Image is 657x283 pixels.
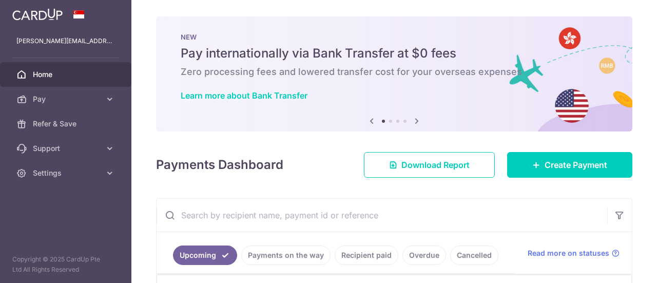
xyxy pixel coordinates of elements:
[33,168,101,178] span: Settings
[173,246,237,265] a: Upcoming
[156,156,283,174] h4: Payments Dashboard
[33,94,101,104] span: Pay
[33,119,101,129] span: Refer & Save
[181,33,608,41] p: NEW
[181,66,608,78] h6: Zero processing fees and lowered transfer cost for your overseas expenses
[16,36,115,46] p: [PERSON_NAME][EMAIL_ADDRESS][DOMAIN_NAME]
[181,90,307,101] a: Learn more about Bank Transfer
[401,159,470,171] span: Download Report
[507,152,632,178] a: Create Payment
[528,248,620,258] a: Read more on statuses
[364,152,495,178] a: Download Report
[33,69,101,80] span: Home
[181,45,608,62] h5: Pay internationally via Bank Transfer at $0 fees
[156,16,632,131] img: Bank transfer banner
[12,8,63,21] img: CardUp
[450,246,498,265] a: Cancelled
[241,246,331,265] a: Payments on the way
[545,159,607,171] span: Create Payment
[528,248,609,258] span: Read more on statuses
[33,143,101,154] span: Support
[157,199,607,232] input: Search by recipient name, payment id or reference
[402,246,446,265] a: Overdue
[335,246,398,265] a: Recipient paid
